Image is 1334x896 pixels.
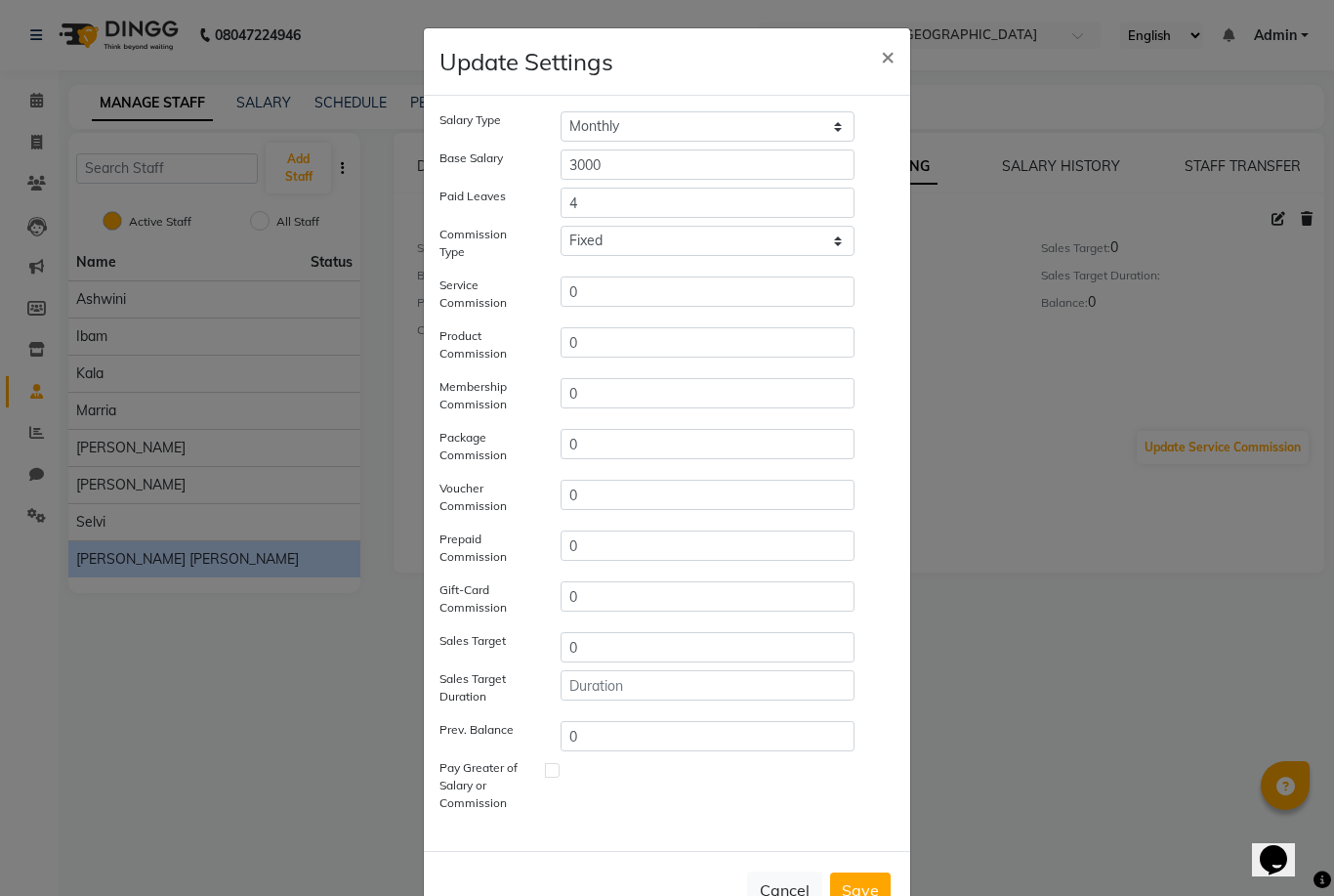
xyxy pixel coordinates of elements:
label: Product Commission [425,327,546,363]
input: Percent (%) [561,429,855,459]
iframe: chat widget [1252,818,1314,876]
label: Package Commission [425,429,546,464]
label: Salary Type [425,111,546,134]
input: Percent (%) [561,277,855,307]
input: Percent (%) [561,531,855,561]
label: Service Commission [425,277,546,312]
label: Sales Target [425,632,546,655]
input: Percent (%) [561,581,855,612]
input: Percent (%) [561,327,855,358]
label: Base Salary [425,149,546,172]
input: Base Salary [561,149,855,180]
label: Gift-Card Commission [425,581,546,617]
input: Duration [561,670,855,701]
button: Close [865,28,910,83]
h4: Update Settings [439,44,613,79]
input: Sales Target [561,632,855,662]
label: Membership Commission [425,378,546,413]
label: Prepaid Commission [425,531,546,566]
label: Commission Type [425,226,546,261]
label: Prev. Balance [425,721,546,744]
span: × [881,41,895,70]
label: Pay Greater of Salary or Commission [425,759,546,812]
label: Paid Leaves [425,188,546,210]
input: Leaves [561,188,855,218]
input: Percent (%) [561,378,855,408]
label: Voucher Commission [425,480,546,515]
input: Percent (%) [561,480,855,510]
input: Balance [561,721,855,751]
label: Sales Target Duration [425,670,546,705]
